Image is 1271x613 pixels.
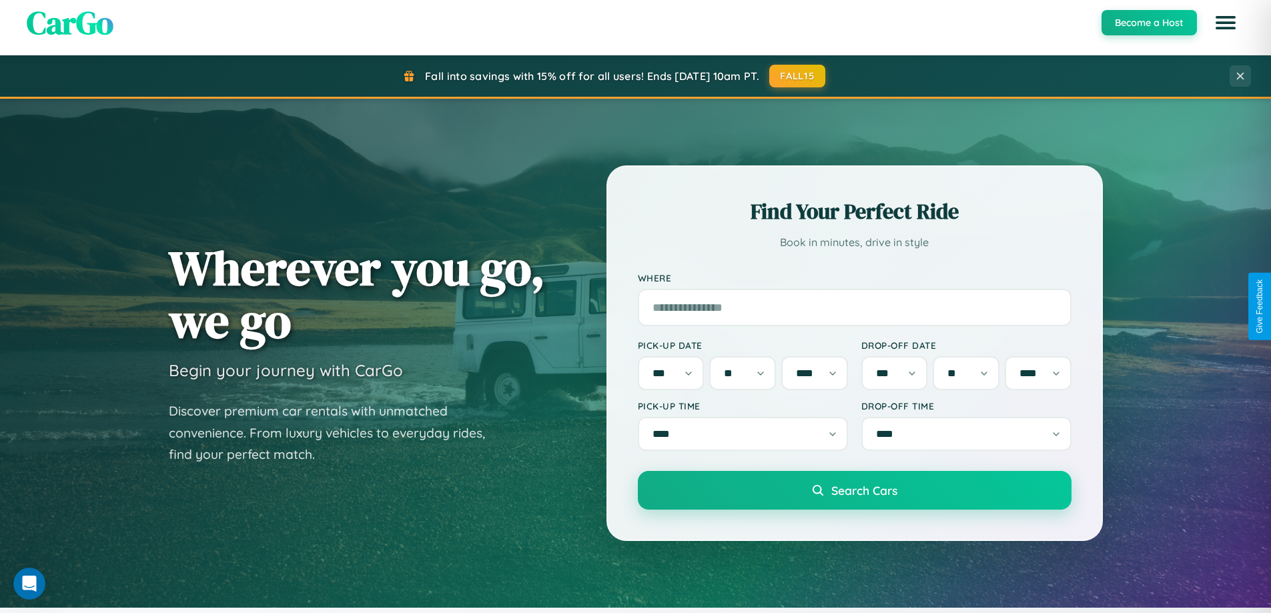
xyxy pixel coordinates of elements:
label: Drop-off Date [861,340,1072,351]
label: Pick-up Time [638,400,848,412]
span: Fall into savings with 15% off for all users! Ends [DATE] 10am PT. [425,69,759,83]
label: Where [638,272,1072,283]
button: Open menu [1207,4,1244,41]
iframe: Intercom live chat [13,568,45,600]
span: Search Cars [831,483,897,498]
h2: Find Your Perfect Ride [638,197,1072,226]
div: Give Feedback [1255,279,1264,334]
p: Discover premium car rentals with unmatched convenience. From luxury vehicles to everyday rides, ... [169,400,502,466]
button: Become a Host [1102,10,1197,35]
button: FALL15 [769,65,825,87]
label: Drop-off Time [861,400,1072,412]
label: Pick-up Date [638,340,848,351]
span: CarGo [27,1,113,45]
h3: Begin your journey with CarGo [169,360,403,380]
p: Book in minutes, drive in style [638,233,1072,252]
button: Search Cars [638,471,1072,510]
h1: Wherever you go, we go [169,241,545,347]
